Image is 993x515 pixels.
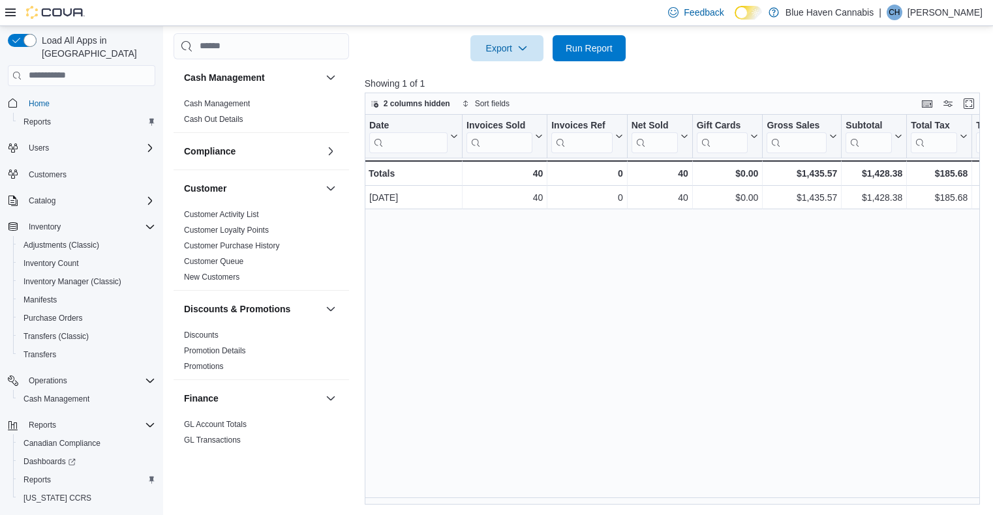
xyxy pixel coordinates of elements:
[184,225,269,234] a: Customer Loyalty Points
[846,190,902,205] div: $1,428.38
[23,349,56,360] span: Transfers
[13,236,160,254] button: Adjustments (Classic)
[184,272,239,281] a: New Customers
[184,361,224,370] a: Promotions
[631,119,677,132] div: Net Sold
[23,219,66,235] button: Inventory
[911,166,968,181] div: $185.68
[566,42,613,55] span: Run Report
[18,292,62,308] a: Manifests
[18,472,155,488] span: Reports
[23,456,76,467] span: Dashboards
[23,438,100,449] span: Canadian Compliance
[3,218,160,236] button: Inventory
[184,302,290,315] h3: Discounts & Promotions
[18,454,81,469] a: Dashboards
[13,327,160,346] button: Transfers (Classic)
[13,489,160,507] button: [US_STATE] CCRS
[18,391,95,407] a: Cash Management
[466,166,543,181] div: 40
[551,119,622,153] button: Invoices Ref
[3,416,160,434] button: Reports
[13,390,160,408] button: Cash Management
[23,417,155,433] span: Reports
[684,6,724,19] span: Feedback
[846,119,892,132] div: Subtotal
[13,272,160,291] button: Inventory Manager (Classic)
[13,346,160,364] button: Transfers
[18,391,155,407] span: Cash Management
[466,119,532,132] div: Invoices Sold
[23,166,155,183] span: Customers
[23,331,89,342] span: Transfers (Classic)
[323,301,339,316] button: Discounts & Promotions
[184,360,224,371] span: Promotions
[26,6,85,19] img: Cova
[29,420,56,430] span: Reports
[551,119,612,153] div: Invoices Ref
[23,140,155,156] span: Users
[184,391,219,404] h3: Finance
[184,330,219,339] a: Discounts
[23,258,79,269] span: Inventory Count
[184,181,320,194] button: Customer
[184,435,241,444] a: GL Transactions
[184,98,250,108] a: Cash Management
[184,114,243,123] a: Cash Out Details
[369,119,448,132] div: Date
[631,119,688,153] button: Net Sold
[786,5,874,20] p: Blue Haven Cannabis
[3,165,160,184] button: Customers
[13,309,160,327] button: Purchase Orders
[551,119,612,132] div: Invoices Ref
[696,119,758,153] button: Gift Cards
[184,419,247,429] span: GL Account Totals
[18,256,84,271] a: Inventory Count
[18,292,155,308] span: Manifests
[365,77,986,90] p: Showing 1 of 1
[18,114,56,130] a: Reports
[18,237,155,253] span: Adjustments (Classic)
[961,96,977,111] button: Enter fullscreen
[767,190,837,205] div: $1,435.57
[632,190,688,205] div: 40
[29,169,67,180] span: Customers
[3,94,160,113] button: Home
[184,329,219,340] span: Discounts
[13,434,160,452] button: Canadian Compliance
[13,291,160,309] button: Manifests
[23,193,61,209] button: Catalog
[23,117,51,127] span: Reports
[184,224,269,235] span: Customer Loyalty Points
[18,274,127,289] a: Inventory Manager (Classic)
[466,190,543,205] div: 40
[551,190,622,205] div: 0
[13,452,160,471] a: Dashboards
[18,490,97,506] a: [US_STATE] CCRS
[696,119,748,153] div: Gift Card Sales
[466,119,543,153] button: Invoices Sold
[478,35,536,61] span: Export
[23,417,61,433] button: Reports
[174,95,349,132] div: Cash Management
[18,256,155,271] span: Inventory Count
[940,96,956,111] button: Display options
[18,310,88,326] a: Purchase Orders
[323,390,339,405] button: Finance
[184,209,259,218] a: Customer Activity List
[3,372,160,390] button: Operations
[18,310,155,326] span: Purchase Orders
[365,96,455,111] button: 2 columns hidden
[18,274,155,289] span: Inventory Manager (Classic)
[184,391,320,404] button: Finance
[18,329,94,344] a: Transfers (Classic)
[18,435,155,451] span: Canadian Compliance
[631,166,688,181] div: 40
[23,295,57,305] span: Manifests
[184,181,226,194] h3: Customer
[767,119,837,153] button: Gross Sales
[184,271,239,282] span: New Customers
[323,180,339,196] button: Customer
